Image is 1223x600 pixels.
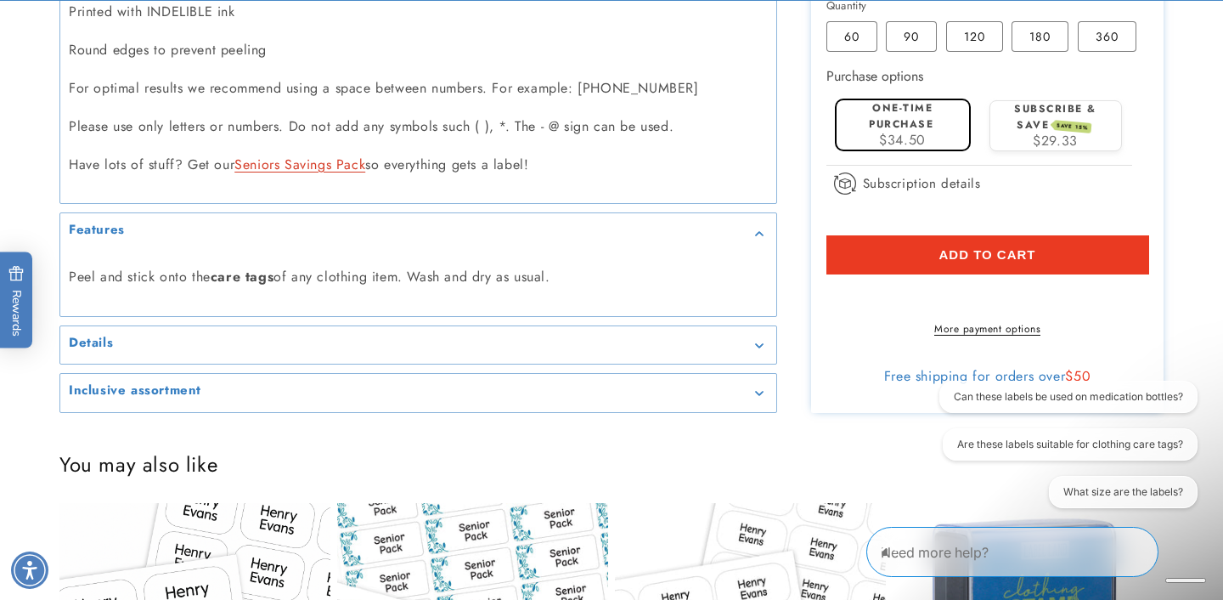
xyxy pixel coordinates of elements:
[8,266,25,337] span: Rewards
[1065,365,1074,385] span: $
[866,520,1206,583] iframe: Gorgias Floating Chat
[69,335,113,352] h2: Details
[1033,130,1078,150] span: $29.33
[69,265,768,290] p: Peel and stick onto the of any clothing item. Wash and dry as usual.
[60,374,776,412] summary: Inclusive assortment
[60,213,776,252] summary: Features
[946,21,1003,52] label: 120
[1078,21,1136,52] label: 360
[826,21,877,52] label: 60
[234,155,365,174] a: Seniors Savings Pack
[826,65,923,85] label: Purchase options
[69,153,768,178] p: Have lots of stuff? Get our so everything gets a label!
[886,21,937,52] label: 90
[938,246,1035,262] span: Add to cart
[1074,365,1091,385] span: 50
[826,320,1149,336] a: More payment options
[211,267,273,286] strong: care tags
[919,381,1206,524] iframe: Gorgias live chat conversation starters
[69,115,768,139] p: Please use only letters or numbers. Do not add any symbols such ( ), *. The - @ sign can be used.
[60,326,776,365] summary: Details
[879,129,926,149] span: $34.50
[1054,120,1092,133] span: SAVE 15%
[69,38,768,63] p: Round edges to prevent peeling
[826,367,1149,384] div: Free shipping for orders over
[69,76,768,101] p: For optimal results we recommend using a space between numbers. For example: [PHONE_NUMBER]
[69,382,201,399] h2: Inclusive assortment
[1014,101,1096,133] label: Subscribe & save
[11,552,48,589] div: Accessibility Menu
[826,235,1149,274] button: Add to cart
[69,222,125,239] h2: Features
[1012,21,1068,52] label: 180
[59,451,1164,478] h2: You may also like
[869,100,933,132] label: One-time purchase
[863,173,981,193] span: Subscription details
